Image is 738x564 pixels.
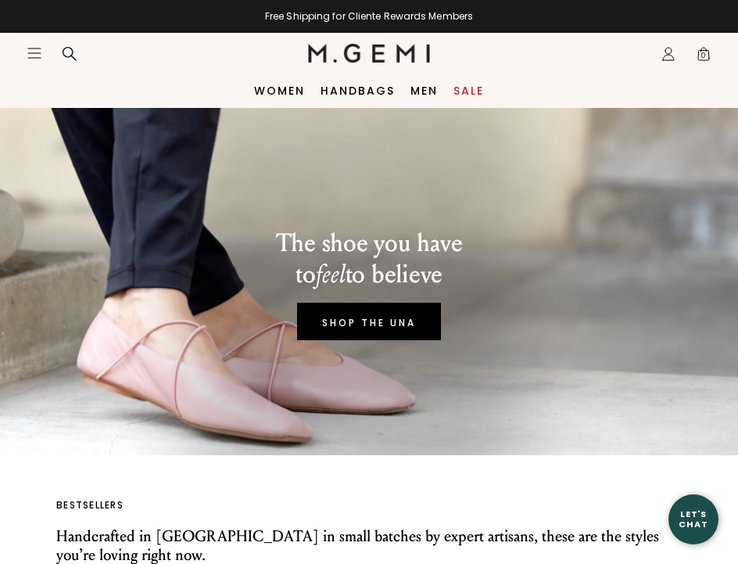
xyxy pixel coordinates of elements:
img: M.Gemi [308,44,431,63]
div: Let's Chat [668,509,718,529]
a: Sale [453,84,484,97]
span: 0 [696,49,711,65]
button: Open site menu [27,45,42,61]
p: The shoe you have [276,228,463,259]
a: Men [410,84,438,97]
a: SHOP THE UNA [297,303,441,340]
p: to to believe [276,259,463,290]
p: BESTSELLERS [56,499,682,512]
a: Women [254,84,305,97]
a: Handbags [321,84,395,97]
em: feel [316,260,346,289]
